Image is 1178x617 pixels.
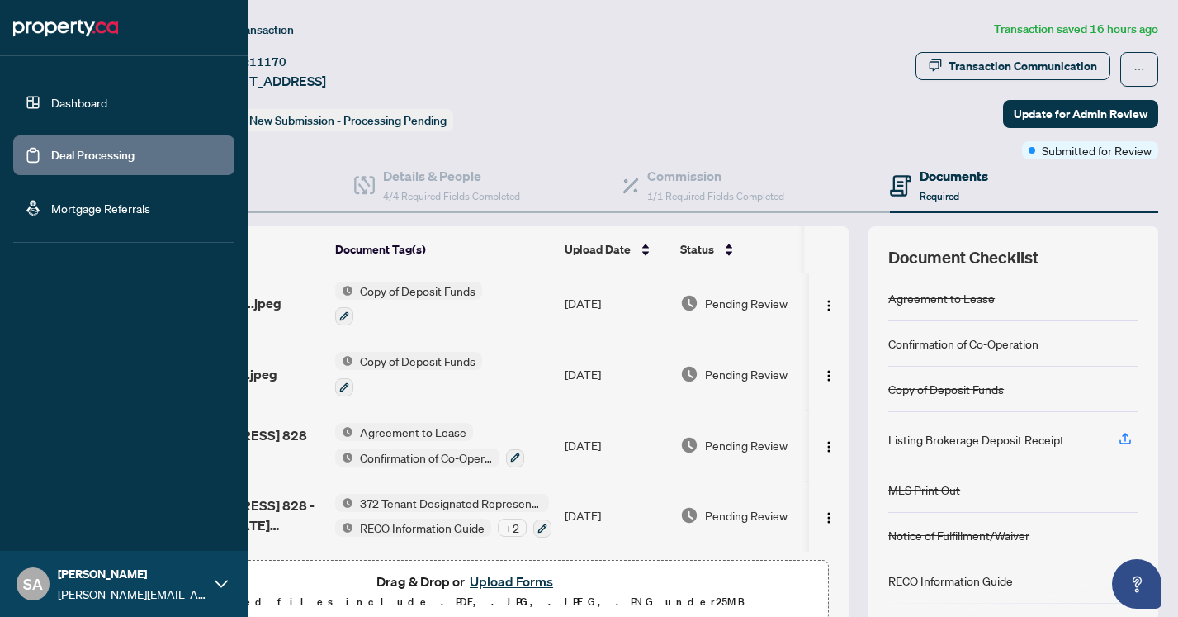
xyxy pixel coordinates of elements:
img: Status Icon [335,519,353,537]
span: New Submission - Processing Pending [249,113,447,128]
th: Document Tag(s) [329,226,558,273]
div: Notice of Fulfillment/Waiver [888,526,1029,544]
span: Pending Review [705,436,788,454]
span: Pending Review [705,294,788,312]
img: Logo [822,511,835,524]
a: Mortgage Referrals [51,201,150,216]
span: Copy of Deposit Funds [353,282,482,300]
a: Dashboard [51,95,107,110]
span: Pending Review [705,365,788,383]
td: [DATE] [558,410,674,481]
img: Status Icon [335,282,353,300]
span: [STREET_ADDRESS] [205,71,326,91]
div: Transaction Communication [949,53,1097,79]
button: Update for Admin Review [1003,100,1158,128]
button: Logo [816,432,842,458]
button: Logo [816,290,842,316]
span: View Transaction [206,22,294,37]
img: Status Icon [335,449,353,467]
img: logo [13,15,118,41]
span: Upload Date [565,240,631,259]
button: Status IconCopy of Deposit Funds [335,352,482,396]
h4: Details & People [383,166,520,186]
span: [PERSON_NAME] [58,565,206,583]
img: Status Icon [335,494,353,512]
span: Status [680,240,714,259]
td: [DATE] [558,481,674,552]
div: Confirmation of Co-Operation [888,335,1038,353]
button: Logo [816,361,842,387]
span: Pending Review [705,506,788,524]
div: Status: [205,109,453,131]
span: RECO Information Guide [353,519,491,537]
img: Document Status [680,294,698,312]
div: RECO Information Guide [888,572,1013,590]
span: 1/1 Required Fields Completed [647,190,784,202]
span: Document Checklist [888,246,1038,269]
th: Status [674,226,814,273]
button: Transaction Communication [915,52,1110,80]
div: MLS Print Out [888,481,960,499]
button: Upload Forms [465,571,558,592]
span: Update for Admin Review [1014,101,1147,127]
span: [PERSON_NAME][EMAIL_ADDRESS][DOMAIN_NAME] [58,585,206,603]
div: + 2 [498,519,527,537]
span: ellipsis [1133,64,1145,75]
img: Logo [822,299,835,312]
article: Transaction saved 16 hours ago [994,20,1158,39]
span: Submitted for Review [1042,141,1152,159]
h4: Documents [920,166,988,186]
div: Agreement to Lease [888,289,995,307]
button: Status IconAgreement to LeaseStatus IconConfirmation of Co-Operation [335,423,524,467]
button: Status IconCopy of Deposit Funds [335,282,482,326]
button: Status Icon372 Tenant Designated Representation Agreement with Company Schedule AStatus IconRECO ... [335,494,551,539]
h4: Commission [647,166,784,186]
p: Supported files include .PDF, .JPG, .JPEG, .PNG under 25 MB [116,592,818,612]
img: Document Status [680,506,698,524]
button: Open asap [1112,559,1161,609]
img: Logo [822,440,835,453]
img: Document Status [680,436,698,454]
div: Listing Brokerage Deposit Receipt [888,430,1064,449]
div: Copy of Deposit Funds [888,380,1004,398]
button: Logo [816,502,842,529]
img: Status Icon [335,352,353,370]
span: Agreement to Lease [353,423,473,441]
span: 4/4 Required Fields Completed [383,190,520,202]
span: 372 Tenant Designated Representation Agreement with Company Schedule A [353,494,549,512]
span: Confirmation of Co-Operation [353,449,499,467]
span: Required [920,190,959,202]
span: Drag & Drop or [376,571,558,592]
span: SA [23,572,43,596]
span: Copy of Deposit Funds [353,352,482,370]
span: 11170 [249,55,286,69]
a: Deal Processing [51,148,135,163]
img: Status Icon [335,423,353,441]
td: [DATE] [558,268,674,339]
th: Upload Date [558,226,674,273]
td: [DATE] [558,339,674,410]
img: Logo [822,369,835,382]
img: Document Status [680,365,698,383]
